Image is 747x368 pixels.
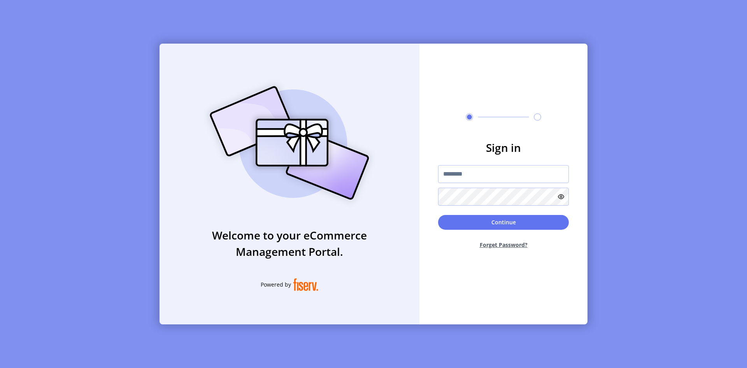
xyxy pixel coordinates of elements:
[160,227,419,260] h3: Welcome to your eCommerce Management Portal.
[438,234,569,255] button: Forget Password?
[438,139,569,156] h3: Sign in
[198,77,381,208] img: card_Illustration.svg
[261,280,291,289] span: Powered by
[438,215,569,230] button: Continue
